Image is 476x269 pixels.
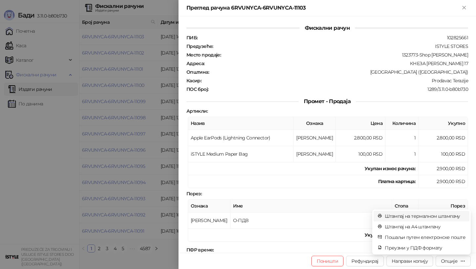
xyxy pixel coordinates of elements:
[188,146,294,162] td: iSTYLE Medium Paper Bag
[230,212,392,229] td: О-ПДВ
[392,258,428,264] span: Направи копију
[214,43,469,49] div: ISTYLE STORES
[336,117,385,130] th: Цена
[186,108,208,114] strong: Артикли :
[441,258,457,264] div: Опције
[186,52,221,58] strong: Место продаје :
[186,191,202,197] strong: Порез :
[418,162,468,175] td: 2.900,00 RSD
[210,69,469,75] div: [GEOGRAPHIC_DATA] ([GEOGRAPHIC_DATA])
[294,130,336,146] td: [PERSON_NAME]
[346,256,384,266] button: Рефундирај
[460,4,468,12] button: Close
[378,178,416,184] strong: Платна картица :
[186,86,208,92] strong: ПОС број :
[202,78,469,84] div: Prodavac Terazije
[386,256,433,266] button: Направи копију
[294,117,336,130] th: Ознака
[365,166,416,172] strong: Укупан износ рачуна :
[186,69,209,75] strong: Општина :
[186,78,201,84] strong: Касир :
[392,200,418,212] th: Стопа
[186,43,213,49] strong: Предузеће :
[385,223,465,230] span: Штампај на А4 штампачу
[311,256,344,266] button: Поништи
[418,146,468,162] td: 100,00 RSD
[385,130,418,146] td: 1
[215,247,469,253] div: [DATE] 14:25:13
[418,200,468,212] th: Порез
[418,175,468,188] td: 2.900,00 RSD
[385,146,418,162] td: 1
[186,35,197,41] strong: ПИБ :
[385,117,418,130] th: Количина
[188,212,230,229] td: [PERSON_NAME]
[418,117,468,130] th: Укупно
[365,232,416,238] strong: Укупан износ пореза:
[336,130,385,146] td: 2.800,00 RSD
[336,146,385,162] td: 100,00 RSD
[230,200,392,212] th: Име
[186,247,214,253] strong: ПФР време :
[205,60,469,66] div: КНЕЗА [PERSON_NAME] 17
[299,25,355,31] span: Фискални рачун
[188,130,294,146] td: Apple EarPods (Lightning Connector)
[418,130,468,146] td: 2.800,00 RSD
[294,146,336,162] td: [PERSON_NAME]
[298,98,356,104] span: Промет - Продаја
[385,244,465,251] span: Преузми у ПДФ формату
[385,212,465,220] span: Штампај на термалном штампачу
[186,4,460,12] div: Преглед рачуна 6RVUNYCA-6RVUNYCA-11103
[188,200,230,212] th: Ознака
[198,35,469,41] div: 102825661
[209,86,469,92] div: 1289/3.11.0-b80b730
[436,256,471,266] button: Опције
[188,117,294,130] th: Назив
[385,234,465,241] span: Пошаљи путем електронске поште
[186,60,205,66] strong: Адреса :
[221,52,469,58] div: 1323773-Shop [PERSON_NAME]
